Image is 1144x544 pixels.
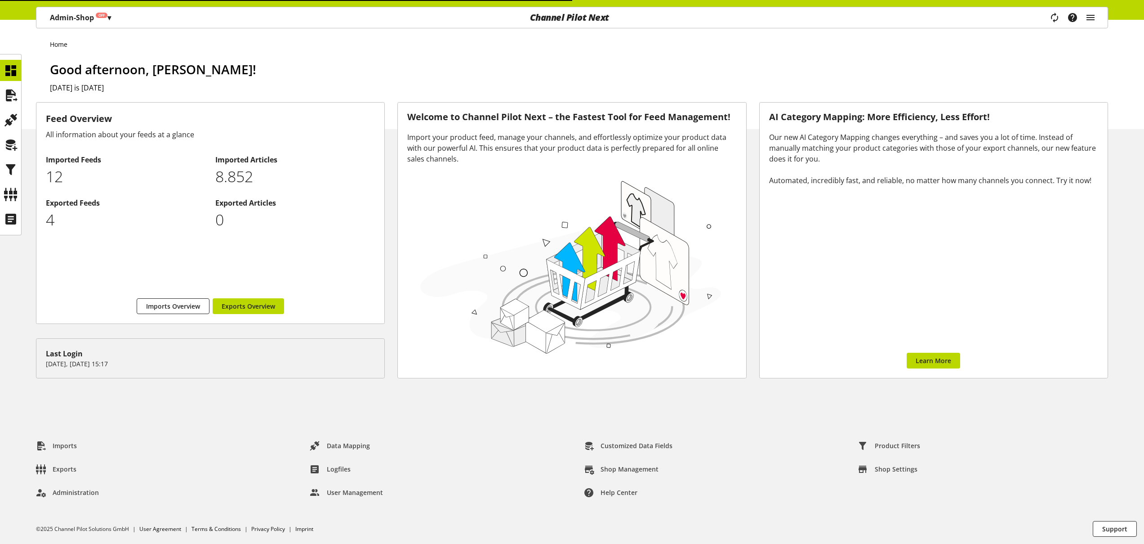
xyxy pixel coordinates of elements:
[416,175,725,357] img: 78e1b9dcff1e8392d83655fcfc870417.svg
[46,154,206,165] h2: Imported Feeds
[53,488,99,497] span: Administration
[191,525,241,533] a: Terms & Conditions
[50,61,256,78] span: Good afternoon, [PERSON_NAME]!
[251,525,285,533] a: Privacy Policy
[295,525,313,533] a: Imprint
[107,13,111,22] span: ▾
[1102,524,1127,534] span: Support
[46,112,375,126] h3: Feed Overview
[577,485,645,501] a: Help center
[215,154,375,165] h2: Imported Articles
[50,12,111,23] p: Admin-Shop
[303,461,358,477] a: Logfiles
[46,208,206,231] p: 4
[36,525,139,533] li: ©2025 Channel Pilot Solutions GmbH
[577,438,680,454] a: Customized Data Fields
[851,438,927,454] a: Product Filters
[29,438,84,454] a: Imports
[46,348,375,359] div: Last Login
[46,129,375,140] div: All information about your feeds at a glance
[907,353,960,369] a: Learn More
[53,464,76,474] span: Exports
[137,298,209,314] a: Imports Overview
[46,359,375,369] p: [DATE], [DATE] 15:17
[36,7,1108,28] nav: main navigation
[146,301,200,311] span: Imports Overview
[769,132,1098,186] div: Our new AI Category Mapping changes everything – and saves you a lot of time. Instead of manually...
[139,525,181,533] a: User Agreement
[327,441,370,450] span: Data Mapping
[407,112,736,122] h3: Welcome to Channel Pilot Next – the Fastest Tool for Feed Management!
[46,198,206,208] h2: Exported Feeds
[769,112,1098,122] h3: AI Category Mapping: More Efficiency, Less Effort!
[851,461,925,477] a: Shop Settings
[98,13,105,18] span: Off
[327,488,383,497] span: User Management
[601,464,659,474] span: Shop Management
[46,165,206,188] p: 12
[577,461,666,477] a: Shop Management
[53,441,77,450] span: Imports
[303,485,390,501] a: User Management
[601,488,637,497] span: Help center
[29,461,84,477] a: Exports
[407,132,736,164] div: Import your product feed, manage your channels, and effortlessly optimize your product data with ...
[327,464,351,474] span: Logfiles
[916,356,951,365] span: Learn More
[215,165,375,188] p: 8852
[29,485,106,501] a: Administration
[875,464,917,474] span: Shop Settings
[303,438,377,454] a: Data Mapping
[222,301,275,311] span: Exports Overview
[215,208,375,231] p: 0
[50,82,1108,93] h2: [DATE] is [DATE]
[875,441,920,450] span: Product Filters
[213,298,284,314] a: Exports Overview
[215,198,375,208] h2: Exported Articles
[1093,521,1137,537] button: Support
[601,441,672,450] span: Customized Data Fields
